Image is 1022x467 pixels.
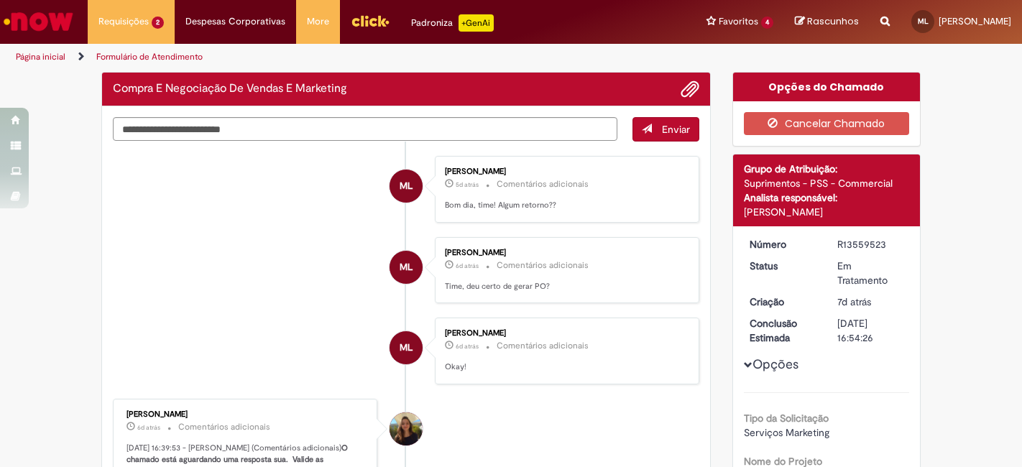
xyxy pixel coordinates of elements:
span: Rascunhos [807,14,859,28]
div: Opções do Chamado [733,73,921,101]
img: click_logo_yellow_360x200.png [351,10,390,32]
small: Comentários adicionais [178,421,270,433]
div: [PERSON_NAME] [126,410,366,419]
div: Maria Eduarda Nunes Lacerda [390,170,423,203]
time: 24/09/2025 14:01:55 [456,262,479,270]
h2: Compra E Negociação De Vendas E Marketing Histórico de tíquete [113,83,347,96]
textarea: Digite sua mensagem aqui... [113,117,617,141]
img: ServiceNow [1,7,75,36]
span: ML [400,250,413,285]
div: Analista responsável: [744,190,910,205]
div: Lara Moccio Breim Solera [390,412,423,445]
time: 23/09/2025 14:52:47 [837,295,871,308]
span: 6d atrás [456,262,479,270]
p: Okay! [445,361,684,373]
dt: Criação [739,295,827,309]
div: [PERSON_NAME] [445,329,684,338]
div: Padroniza [411,14,494,32]
dt: Número [739,237,827,251]
span: Enviar [662,123,690,136]
div: R13559523 [837,237,904,251]
div: 23/09/2025 14:52:47 [837,295,904,309]
a: Página inicial [16,51,65,63]
button: Enviar [632,117,699,142]
span: Requisições [98,14,149,29]
time: 23/09/2025 16:39:53 [137,423,160,432]
div: Grupo de Atribuição: [744,162,910,176]
button: Adicionar anexos [681,80,699,98]
time: 23/09/2025 16:41:25 [456,342,479,351]
p: Bom dia, time! Algum retorno?? [445,200,684,211]
div: Maria Eduarda Nunes Lacerda [390,251,423,284]
div: Em Tratamento [837,259,904,287]
a: Rascunhos [795,15,859,29]
b: Tipo da Solicitação [744,412,829,425]
ul: Trilhas de página [11,44,671,70]
span: 6d atrás [456,342,479,351]
span: 4 [761,17,773,29]
p: +GenAi [459,14,494,32]
small: Comentários adicionais [497,178,589,190]
span: 2 [152,17,164,29]
span: Serviços Marketing [744,426,829,439]
span: ML [400,330,413,365]
a: Formulário de Atendimento [96,51,203,63]
div: Maria Eduarda Nunes Lacerda [390,331,423,364]
p: Time, deu certo de gerar PO? [445,281,684,292]
small: Comentários adicionais [497,259,589,272]
div: [DATE] 16:54:26 [837,316,904,345]
span: ML [400,169,413,203]
span: Despesas Corporativas [185,14,285,29]
span: 5d atrás [456,180,479,189]
div: [PERSON_NAME] [744,205,910,219]
small: Comentários adicionais [497,340,589,352]
span: Favoritos [719,14,758,29]
span: ML [918,17,929,26]
span: 6d atrás [137,423,160,432]
span: 7d atrás [837,295,871,308]
dt: Conclusão Estimada [739,316,827,345]
button: Cancelar Chamado [744,112,910,135]
span: More [307,14,329,29]
div: Suprimentos - PSS - Commercial [744,176,910,190]
span: [PERSON_NAME] [939,15,1011,27]
div: [PERSON_NAME] [445,167,684,176]
dt: Status [739,259,827,273]
div: [PERSON_NAME] [445,249,684,257]
time: 25/09/2025 11:25:00 [456,180,479,189]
